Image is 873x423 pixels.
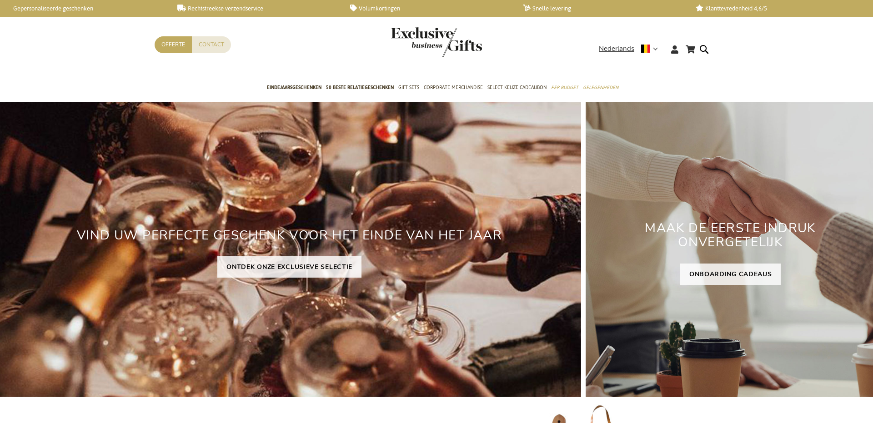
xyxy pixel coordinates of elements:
span: 50 beste relatiegeschenken [326,83,394,92]
a: Offerte [155,36,192,53]
span: Nederlands [599,44,634,54]
a: Klanttevredenheid 4,6/5 [696,5,854,12]
a: Volumkortingen [350,5,508,12]
a: store logo [391,27,436,57]
a: ONBOARDING CADEAUS [680,264,781,285]
a: Rechtstreekse verzendservice [177,5,336,12]
a: Contact [192,36,231,53]
img: Exclusive Business gifts logo [391,27,482,57]
div: Nederlands [599,44,664,54]
a: Gepersonaliseerde geschenken [5,5,163,12]
span: Eindejaarsgeschenken [267,83,321,92]
a: Snelle levering [523,5,681,12]
span: Per Budget [551,83,578,92]
span: Corporate Merchandise [424,83,483,92]
span: Select Keuze Cadeaubon [487,83,547,92]
span: Gift Sets [398,83,419,92]
span: Gelegenheden [583,83,618,92]
a: ONTDEK ONZE EXCLUSIEVE SELECTIE [217,256,361,278]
